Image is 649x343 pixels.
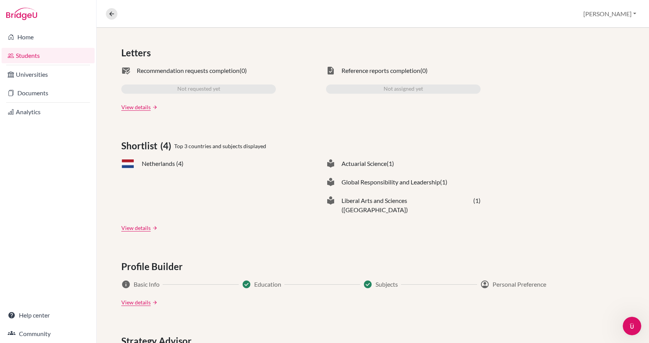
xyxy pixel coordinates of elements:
[151,225,158,231] a: arrow_forward
[160,139,174,153] span: (4)
[240,66,247,75] span: (0)
[18,145,137,153] span: Messages from the team will be shown here
[623,317,641,335] iframe: Intercom live chat
[6,8,37,20] img: Bridge-U
[121,139,160,153] span: Shortlist
[121,280,131,289] span: info
[2,308,95,323] a: Help center
[57,3,99,17] h1: Messages
[341,177,440,187] span: Global Responsibility and Leadership
[103,241,155,272] button: Help
[51,241,103,272] button: Messages
[142,159,183,168] span: Netherlands (4)
[2,48,95,63] a: Students
[341,196,473,215] span: Liberal Arts and Sciences ([GEOGRAPHIC_DATA])
[341,66,420,75] span: Reference reports completion
[473,196,481,215] span: (1)
[2,85,95,101] a: Documents
[326,177,335,187] span: local_library
[254,280,281,289] span: Education
[121,298,151,306] a: View details
[480,280,489,289] span: account_circle
[136,3,150,17] div: Close
[151,300,158,305] a: arrow_forward
[177,84,220,94] span: Not requested yet
[122,260,135,265] span: Help
[41,217,114,233] button: Browse for help
[363,280,372,289] span: Success
[326,159,335,168] span: local_library
[580,7,640,21] button: [PERSON_NAME]
[18,260,34,265] span: Home
[387,159,394,168] span: (1)
[440,177,447,187] span: (1)
[493,280,546,289] span: Personal Preference
[2,326,95,341] a: Community
[2,104,95,120] a: Analytics
[137,66,240,75] span: Recommendation requests completion
[121,46,154,60] span: Letters
[134,280,160,289] span: Basic Info
[121,66,131,75] span: mark_email_read
[420,66,428,75] span: (0)
[242,280,251,289] span: Success
[51,128,103,137] h2: No messages
[326,196,335,215] span: local_library
[62,260,92,265] span: Messages
[2,29,95,45] a: Home
[375,280,398,289] span: Subjects
[384,84,423,94] span: Not assigned yet
[2,67,95,82] a: Universities
[121,224,151,232] a: View details
[121,159,134,169] span: NL
[174,142,266,150] span: Top 3 countries and subjects displayed
[121,103,151,111] a: View details
[341,159,387,168] span: Actuarial Science
[121,260,186,274] span: Profile Builder
[151,105,158,110] a: arrow_forward
[326,66,335,75] span: task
